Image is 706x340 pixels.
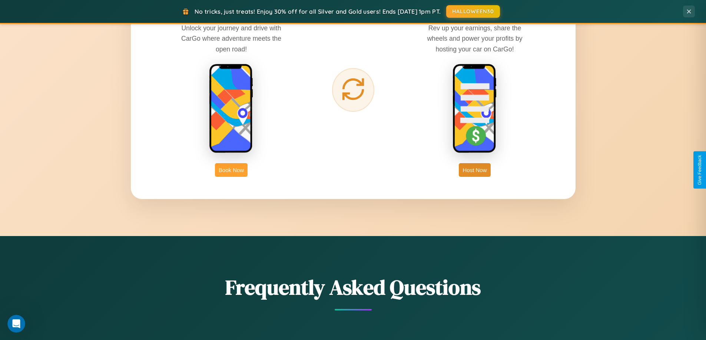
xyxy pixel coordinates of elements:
span: No tricks, just treats! Enjoy 30% off for all Silver and Gold users! Ends [DATE] 1pm PT. [195,8,441,15]
button: Host Now [459,163,490,177]
p: Unlock your journey and drive with CarGo where adventure meets the open road! [176,23,287,54]
p: Rev up your earnings, share the wheels and power your profits by hosting your car on CarGo! [419,23,530,54]
button: HALLOWEEN30 [446,5,500,18]
button: Book Now [215,163,248,177]
div: Give Feedback [697,155,702,185]
iframe: Intercom live chat [7,315,25,333]
img: rent phone [209,64,253,154]
img: host phone [453,64,497,154]
h2: Frequently Asked Questions [131,273,576,302]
